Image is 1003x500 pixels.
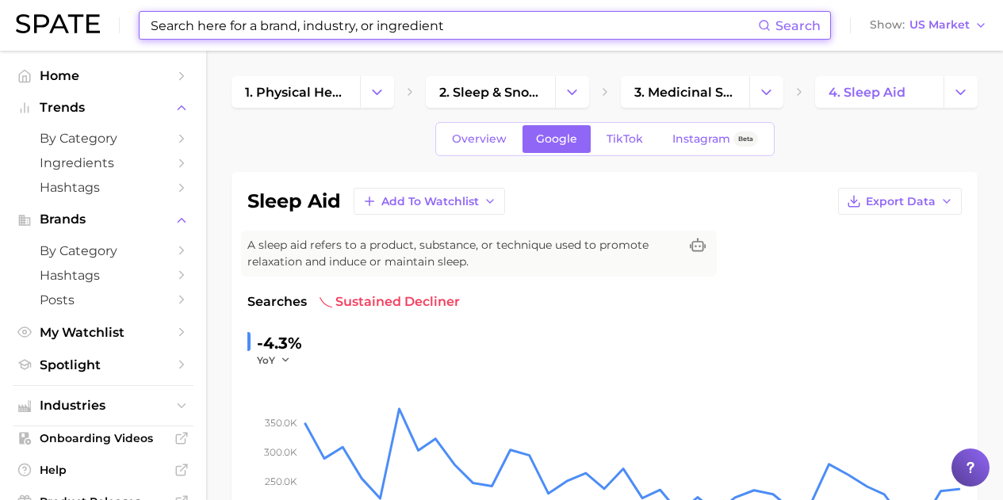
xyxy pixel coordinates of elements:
[40,292,167,307] span: Posts
[232,76,360,108] a: 1. physical health
[40,325,167,340] span: My Watchlist
[257,353,291,367] button: YoY
[265,475,297,487] tspan: 250.0k
[40,431,167,445] span: Onboarding Videos
[320,292,460,311] span: sustained decliner
[13,63,193,88] a: Home
[536,132,577,146] span: Google
[257,330,302,356] div: -4.3%
[452,132,507,146] span: Overview
[607,132,643,146] span: TikTok
[738,132,753,146] span: Beta
[257,353,275,367] span: YoY
[13,126,193,151] a: by Category
[659,125,771,153] a: InstagramBeta
[40,131,167,146] span: by Category
[40,399,167,413] span: Industries
[13,394,193,418] button: Industries
[149,12,758,39] input: Search here for a brand, industry, or ingredient
[247,237,679,270] span: A sleep aid refers to a product, substance, or technique used to promote relaxation and induce or...
[866,15,991,36] button: ShowUS Market
[909,21,970,29] span: US Market
[16,14,100,33] img: SPATE
[426,76,554,108] a: 2. sleep & snoring
[40,68,167,83] span: Home
[247,192,341,211] h1: sleep aid
[13,288,193,312] a: Posts
[40,155,167,170] span: Ingredients
[13,239,193,263] a: by Category
[13,151,193,175] a: Ingredients
[265,416,297,428] tspan: 350.0k
[354,188,505,215] button: Add to Watchlist
[40,243,167,258] span: by Category
[944,76,978,108] button: Change Category
[439,85,541,100] span: 2. sleep & snoring
[672,132,730,146] span: Instagram
[381,195,479,208] span: Add to Watchlist
[523,125,591,153] a: Google
[13,175,193,200] a: Hashtags
[40,268,167,283] span: Hashtags
[438,125,520,153] a: Overview
[838,188,962,215] button: Export Data
[749,76,783,108] button: Change Category
[360,76,394,108] button: Change Category
[870,21,905,29] span: Show
[40,357,167,372] span: Spotlight
[40,212,167,227] span: Brands
[13,426,193,450] a: Onboarding Videos
[320,296,332,308] img: sustained decliner
[775,18,821,33] span: Search
[13,353,193,377] a: Spotlight
[866,195,936,208] span: Export Data
[13,320,193,345] a: My Watchlist
[555,76,589,108] button: Change Category
[621,76,749,108] a: 3. medicinal sleep aids
[13,96,193,120] button: Trends
[829,85,905,100] span: 4. sleep aid
[40,101,167,115] span: Trends
[13,458,193,482] a: Help
[13,263,193,288] a: Hashtags
[264,445,297,457] tspan: 300.0k
[247,292,307,311] span: Searches
[245,85,346,100] span: 1. physical health
[815,76,944,108] a: 4. sleep aid
[40,180,167,195] span: Hashtags
[634,85,736,100] span: 3. medicinal sleep aids
[13,208,193,231] button: Brands
[40,463,167,477] span: Help
[593,125,657,153] a: TikTok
